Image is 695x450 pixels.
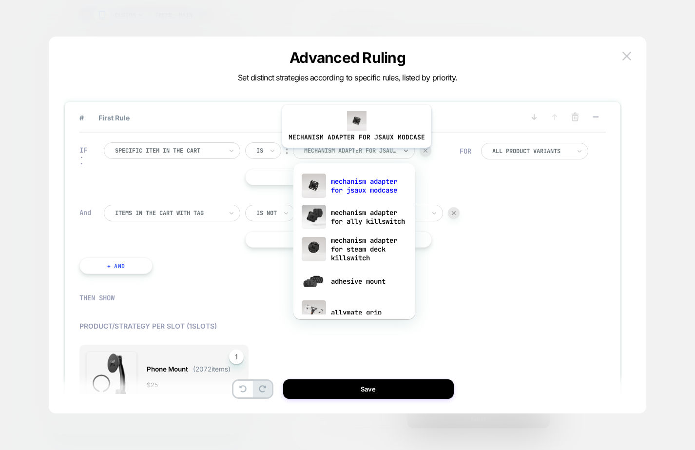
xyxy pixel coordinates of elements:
button: Save [283,379,454,399]
div: mechanism adapter for ally killswitch [298,201,410,233]
div: All Product Variants [492,147,570,155]
img: end [424,149,427,153]
span: First Rule [79,114,524,122]
div: adhesive mount [298,266,410,297]
img: adhesive mount [302,269,326,293]
button: || Or [245,231,432,248]
div: THEN SHOW [79,293,601,302]
img: mechanism adapter for jsaux modcase [302,174,326,198]
div: mechanism adapter for jsaux modcase [298,170,410,201]
span: Set distinct strategies according to specific rules, listed by priority. [238,73,457,82]
img: mechanism adapter for ally killswitch [302,205,326,229]
img: mechanism adapter for steam deck killswitch [302,237,326,261]
div: FOR [460,147,471,156]
div: mechanism adapter for steam deck killswitch [298,233,410,266]
button: || Or [245,169,407,185]
p: Advanced Ruling [238,49,457,66]
img: end [452,211,456,215]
